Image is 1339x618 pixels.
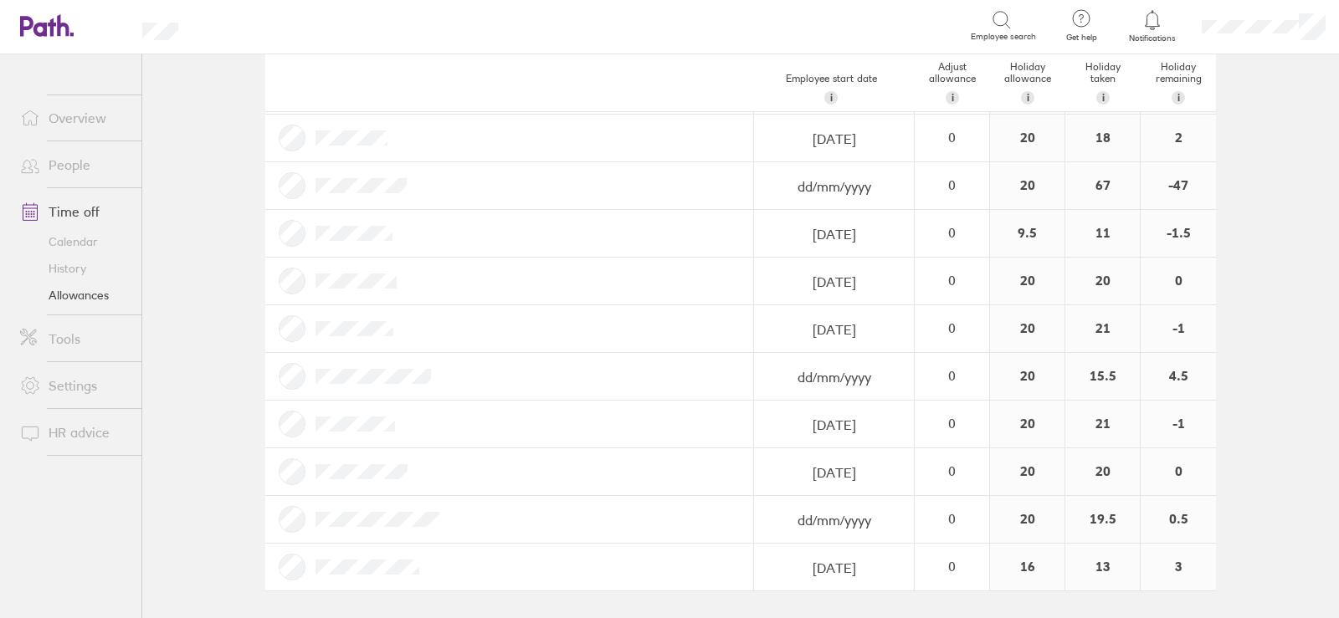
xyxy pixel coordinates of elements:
[747,66,915,111] div: Employee start date
[755,258,913,305] input: dd/mm/yyyy
[7,255,141,282] a: History
[1065,54,1141,111] div: Holiday taken
[1065,353,1140,400] div: 15.5
[1141,115,1216,161] div: 2
[7,282,141,309] a: Allowances
[916,320,988,335] div: 0
[1065,305,1140,352] div: 21
[916,559,988,574] div: 0
[916,225,988,240] div: 0
[755,211,913,258] input: dd/mm/yyyy
[1065,210,1140,257] div: 11
[1065,496,1140,543] div: 19.5
[1065,544,1140,590] div: 13
[223,18,266,33] div: Search
[755,115,913,162] input: dd/mm/yyyy
[971,32,1036,42] span: Employee search
[1102,91,1105,105] span: i
[1141,258,1216,304] div: 0
[1027,91,1029,105] span: i
[990,210,1065,257] div: 9.5
[990,401,1065,447] div: 20
[990,496,1065,543] div: 20
[7,228,141,255] a: Calendar
[990,115,1065,161] div: 20
[952,91,954,105] span: i
[990,544,1065,590] div: 16
[990,448,1065,495] div: 20
[916,368,988,383] div: 0
[916,463,988,478] div: 0
[7,322,141,355] a: Tools
[755,163,913,210] input: dd/mm/yyyy
[755,449,913,496] input: dd/mm/yyyy
[990,305,1065,352] div: 20
[755,497,913,544] input: dd/mm/yyyy
[1141,54,1216,111] div: Holiday remaining
[1065,448,1140,495] div: 20
[755,354,913,401] input: dd/mm/yyyy
[1141,496,1216,543] div: 0.5
[1141,544,1216,590] div: 3
[916,130,988,145] div: 0
[1065,162,1140,209] div: 67
[990,258,1065,304] div: 20
[916,511,988,526] div: 0
[915,54,990,111] div: Adjust allowance
[916,177,988,192] div: 0
[830,91,833,105] span: i
[1126,8,1180,43] a: Notifications
[1065,115,1140,161] div: 18
[755,306,913,353] input: dd/mm/yyyy
[755,544,913,591] input: dd/mm/yyyy
[990,162,1065,209] div: 20
[1141,401,1216,447] div: -1
[1141,162,1216,209] div: -47
[7,416,141,449] a: HR advice
[990,54,1065,111] div: Holiday allowance
[1054,33,1109,43] span: Get help
[7,101,141,135] a: Overview
[1126,33,1180,43] span: Notifications
[7,369,141,402] a: Settings
[1141,305,1216,352] div: -1
[1141,210,1216,257] div: -1.5
[755,401,913,448] input: dd/mm/yyyy
[916,273,988,288] div: 0
[916,416,988,431] div: 0
[7,148,141,181] a: People
[1177,91,1180,105] span: i
[1141,448,1216,495] div: 0
[990,353,1065,400] div: 20
[1065,401,1140,447] div: 21
[1141,353,1216,400] div: 4.5
[7,195,141,228] a: Time off
[1065,258,1140,304] div: 20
